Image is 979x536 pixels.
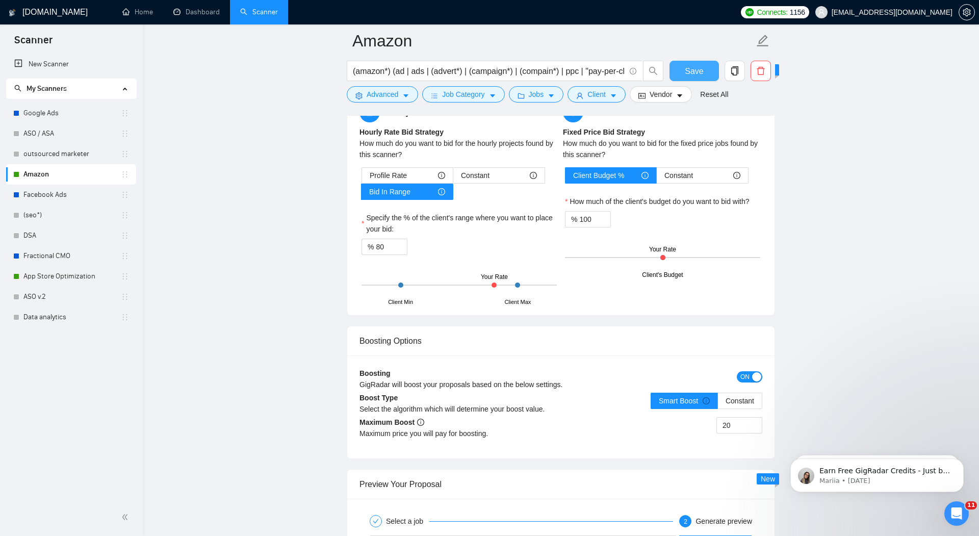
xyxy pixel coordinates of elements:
[438,172,445,179] span: info-circle
[23,164,121,185] a: Amazon
[733,172,740,179] span: info-circle
[386,515,429,527] div: Select a job
[121,232,129,240] span: holder
[23,287,121,307] a: ASO v.2
[121,211,129,219] span: holder
[630,86,692,103] button: idcardVendorcaret-down
[359,369,391,377] b: Boosting
[6,123,136,144] li: ASO / ASA
[6,144,136,164] li: outsourced marketer
[23,307,121,327] a: Data analytics
[402,92,409,99] span: caret-down
[370,168,407,183] span: Profile Rate
[509,86,564,103] button: folderJobscaret-down
[355,92,363,99] span: setting
[240,8,278,16] a: searchScanner
[23,103,121,123] a: Google Ads
[359,470,762,499] div: Preview Your Proposal
[643,61,663,81] button: search
[630,68,636,74] span: info-circle
[173,8,220,16] a: dashboardDashboard
[359,418,424,426] b: Maximum Boost
[576,92,583,99] span: user
[6,164,136,185] li: Amazon
[610,92,617,99] span: caret-down
[121,313,129,321] span: holder
[373,518,379,524] span: check
[121,109,129,117] span: holder
[121,150,129,158] span: holder
[650,89,672,100] span: Vendor
[347,86,418,103] button: settingAdvancedcaret-down
[461,168,489,183] span: Constant
[6,266,136,287] li: App Store Optimization
[643,66,663,75] span: search
[6,103,136,123] li: Google Ads
[14,85,21,92] span: search
[23,205,121,225] a: (seo*)
[530,172,537,179] span: info-circle
[417,419,424,426] span: info-circle
[751,61,771,81] button: delete
[700,89,728,100] a: Reset All
[14,54,128,74] a: New Scanner
[23,185,121,205] a: Facebook Ads
[818,9,825,16] span: user
[359,394,398,402] b: Boost Type
[641,172,649,179] span: info-circle
[422,86,504,103] button: barsJob Categorycaret-down
[518,92,525,99] span: folder
[6,33,61,54] span: Scanner
[638,92,646,99] span: idcard
[369,184,410,199] span: Bid In Range
[23,246,121,266] a: Fractional CMO
[659,397,710,405] span: Smart Boost
[23,144,121,164] a: outsourced marketer
[121,272,129,280] span: holder
[122,8,153,16] a: homeHome
[481,272,508,282] div: Your Rate
[438,188,445,195] span: info-circle
[367,89,398,100] span: Advanced
[376,239,407,254] input: Specify the % of the client's range where you want to place your bid:
[959,8,975,16] a: setting
[23,225,121,246] a: DSA
[565,196,750,207] label: How much of the client's budget do you want to bid with?
[6,185,136,205] li: Facebook Ads
[14,84,67,93] span: My Scanners
[669,61,719,81] button: Save
[790,7,805,18] span: 1156
[6,246,136,266] li: Fractional CMO
[944,501,969,526] iframe: Intercom live chat
[757,7,787,18] span: Connects:
[388,298,413,307] div: Client Min
[23,266,121,287] a: App Store Optimization
[359,403,561,415] div: Select the algorithm which will determine your boost value.
[121,293,129,301] span: holder
[442,89,484,100] span: Job Category
[6,307,136,327] li: Data analytics
[965,501,977,509] span: 11
[121,252,129,260] span: holder
[359,138,559,160] div: How much do you want to bid for the hourly projects found by this scanner?
[695,515,752,527] div: Generate preview
[563,138,762,160] div: How much do you want to bid for the fixed price jobs found by this scanner?
[563,128,645,136] b: Fixed Price Bid Strategy
[121,170,129,178] span: holder
[775,437,979,508] iframe: To enrich screen reader interactions, please activate Accessibility in Grammarly extension settings
[529,89,544,100] span: Jobs
[664,168,693,183] span: Constant
[587,89,606,100] span: Client
[23,123,121,144] a: ASO / ASA
[359,128,444,136] b: Hourly Rate Bid Strategy
[431,92,438,99] span: bars
[9,5,16,21] img: logo
[27,84,67,93] span: My Scanners
[353,65,625,78] input: Search Freelance Jobs...
[6,205,136,225] li: (seo*)
[649,245,676,254] div: Your Rate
